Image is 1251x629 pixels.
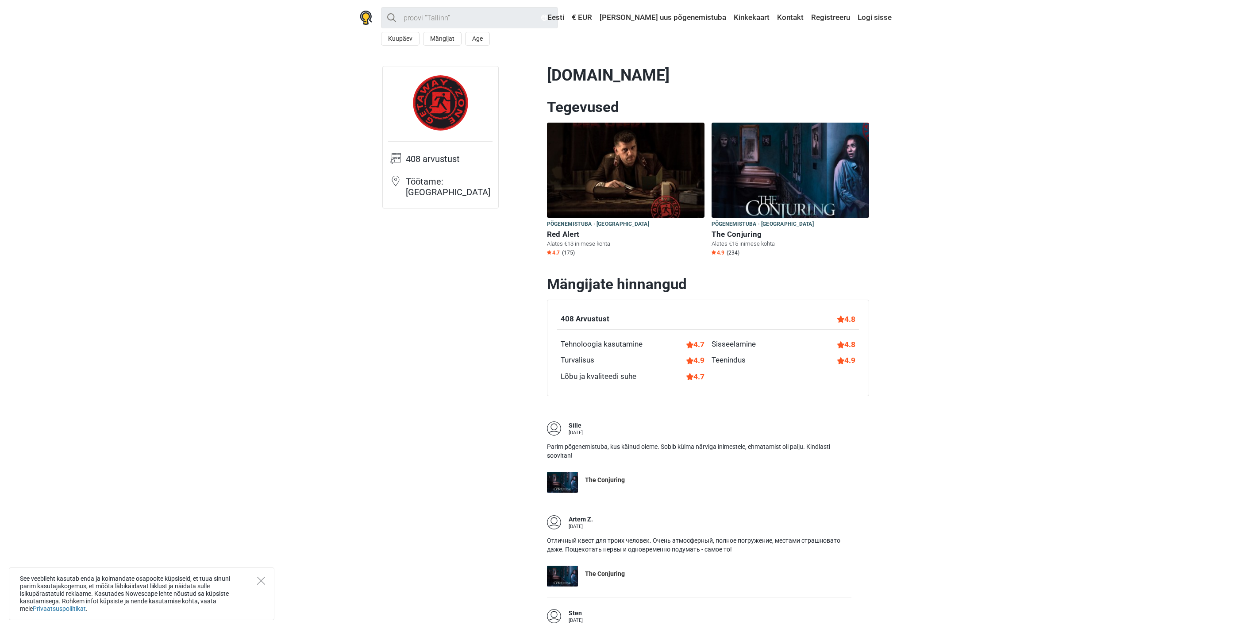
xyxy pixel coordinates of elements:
[597,10,728,26] a: [PERSON_NAME] uus põgenemistuba
[547,443,851,460] p: Parim põgenemistuba, kus käinud oleme. Sobib külma närviga inimestele, ehmatamist oli palju. Kind...
[561,313,609,325] div: 408 Arvustust
[569,618,583,623] div: [DATE]
[569,524,593,529] div: [DATE]
[569,430,583,435] div: [DATE]
[547,220,649,229] span: Põgenemistuba · [GEOGRAPHIC_DATA]
[837,355,855,366] div: 4.9
[585,476,625,485] div: The Conjuring
[547,472,851,493] a: The Conjuring The Conjuring
[712,355,746,366] div: Teenindus
[837,313,855,325] div: 4.8
[257,577,265,585] button: Close
[9,567,274,620] div: See veebileht kasutab enda ja kolmandate osapoolte küpsiseid, et tuua sinuni parim kasutajakogemu...
[712,339,756,350] div: Sisseelamine
[381,7,558,28] input: proovi “Tallinn”
[547,250,551,255] img: Star
[541,15,547,21] img: Eesti
[731,10,772,26] a: Kinkekaart
[539,10,566,26] a: Eesti
[775,10,806,26] a: Kontakt
[585,570,625,579] div: The Conjuring
[547,472,578,493] img: The Conjuring
[712,220,814,229] span: Põgenemistuba · [GEOGRAPHIC_DATA]
[547,123,704,218] img: Red Alert
[360,11,372,25] img: Nowescape logo
[547,249,560,256] span: 4.7
[686,339,704,350] div: 4.7
[686,371,704,382] div: 4.7
[547,536,851,554] p: Отличный квест для троих человек. Очень атмосферный, полное погружение, местами страшновато даже....
[547,240,704,248] p: Alates €13 inimese kohta
[712,230,869,239] h6: The Conjuring
[686,355,704,366] div: 4.9
[381,32,420,46] button: Kuupäev
[809,10,852,26] a: Registreeru
[406,175,493,203] td: Töötame: [GEOGRAPHIC_DATA]
[561,355,594,366] div: Turvalisus
[712,240,869,248] p: Alates €15 inimese kohta
[547,98,869,116] h2: Tegevused
[712,249,724,256] span: 4.9
[561,371,636,382] div: Lõbu ja kvaliteedi suhe
[547,566,851,587] a: The Conjuring The Conjuring
[712,250,716,255] img: Star
[569,515,593,524] div: Artem Z.
[837,339,855,350] div: 4.8
[547,566,578,587] img: The Conjuring
[562,249,575,256] span: (175)
[855,10,892,26] a: Logi sisse
[569,609,583,618] div: Sten
[547,123,704,258] a: Red Alert Põgenemistuba · [GEOGRAPHIC_DATA] Red Alert Alates €13 inimese kohta Star4.7 (175)
[561,339,643,350] div: Tehnoloogia kasutamine
[569,421,583,430] div: Sille
[712,123,869,218] img: The Conjuring
[406,153,493,175] td: 408 arvustust
[712,123,869,258] a: The Conjuring Põgenemistuba · [GEOGRAPHIC_DATA] The Conjuring Alates €15 inimese kohta Star4.9 (234)
[547,66,869,85] h1: [DOMAIN_NAME]
[547,275,869,293] h2: Mängijate hinnangud
[465,32,490,46] button: Age
[570,10,594,26] a: € EUR
[33,605,86,612] a: Privaatsuspoliitikat
[423,32,462,46] button: Mängijat
[727,249,739,256] span: (234)
[547,230,704,239] h6: Red Alert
